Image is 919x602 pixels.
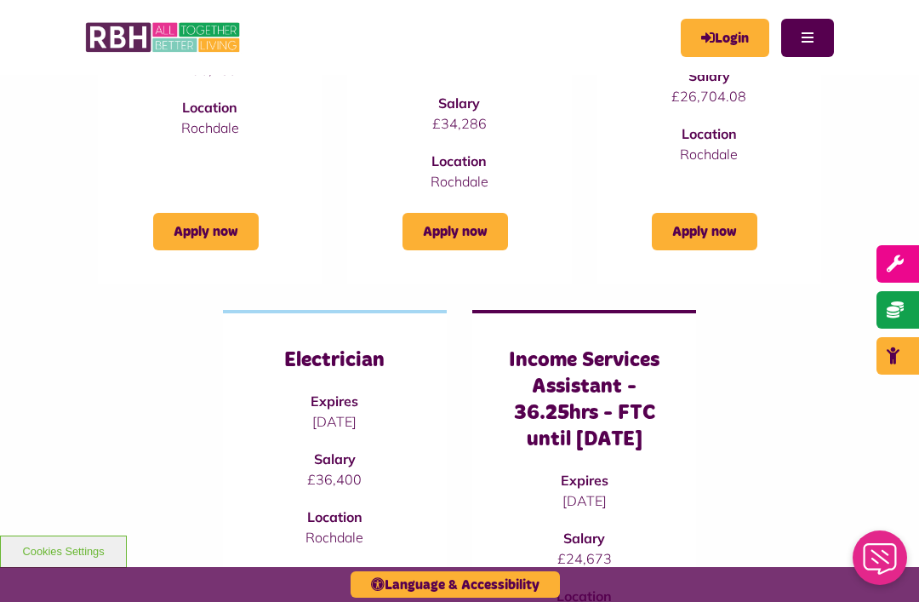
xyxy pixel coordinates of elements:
strong: Location [182,99,237,116]
a: MyRBH [681,19,769,57]
strong: Salary [563,530,605,547]
a: Apply now [652,213,757,250]
strong: Expires [311,393,358,410]
a: Apply now [402,213,508,250]
strong: Expires [561,472,608,489]
strong: Salary [438,95,480,112]
p: Rochdale [381,171,537,192]
p: £24,673 [506,548,662,569]
strong: Location [307,508,362,525]
button: Navigation [781,19,834,57]
p: Rochdale [631,144,787,164]
strong: Salary [688,67,730,84]
p: Rochdale [257,527,413,548]
p: £36,400 [257,469,413,490]
p: [DATE] [506,490,662,511]
p: [DATE] [257,411,413,432]
p: Rochdale [132,118,288,138]
strong: Location [682,125,737,142]
iframe: Netcall Web Assistant for live chat [842,525,919,602]
p: £26,704.08 [631,86,787,106]
h3: Income Services Assistant - 36.25hrs - FTC until [DATE] [506,347,662,454]
p: £34,286 [381,113,537,134]
button: Language & Accessibility [351,571,560,598]
a: Apply now [153,213,259,250]
img: RBH [85,17,243,58]
strong: Location [431,152,487,169]
h3: Electrician [257,347,413,374]
strong: Salary [314,450,356,467]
